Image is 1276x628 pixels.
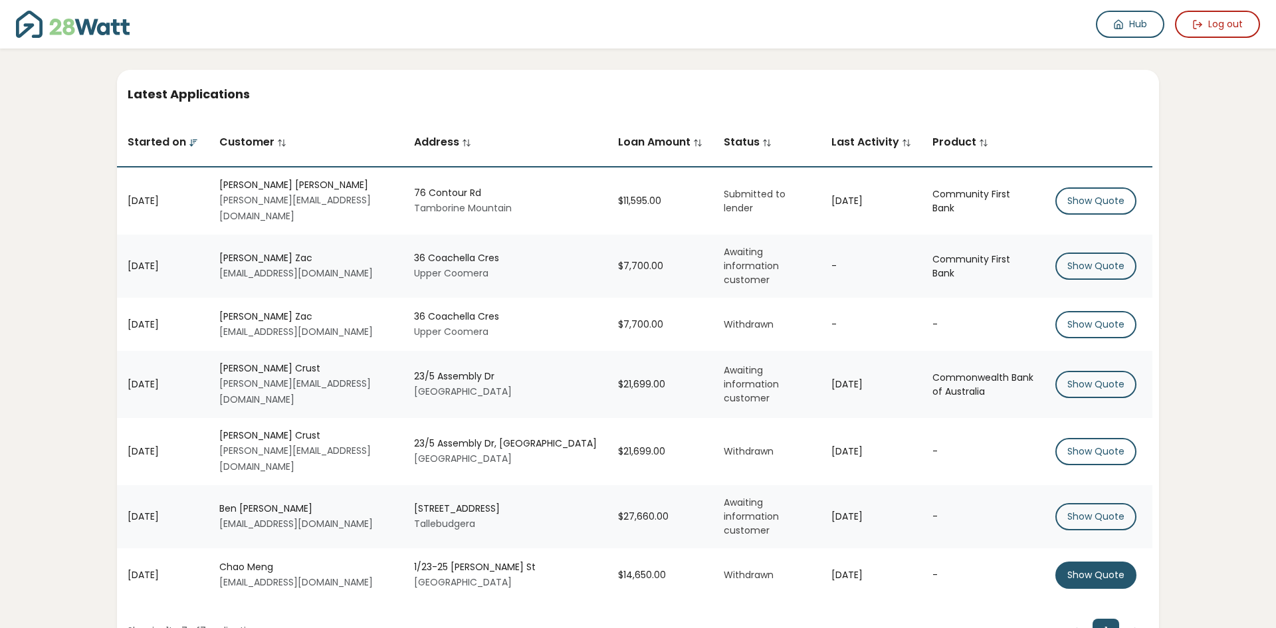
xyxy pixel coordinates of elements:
[724,496,779,537] span: Awaiting information customer
[414,369,597,383] div: 23/5 Assembly Dr
[219,251,393,265] div: [PERSON_NAME] Zac
[932,318,1034,332] div: -
[932,187,1034,215] div: Community First Bank
[831,510,911,524] div: [DATE]
[219,560,393,574] div: Chao Meng
[724,445,774,458] span: Withdrawn
[128,568,198,582] div: [DATE]
[219,377,371,406] small: [PERSON_NAME][EMAIL_ADDRESS][DOMAIN_NAME]
[724,245,779,286] span: Awaiting information customer
[128,134,198,150] span: Started on
[831,259,911,273] div: -
[128,377,198,391] div: [DATE]
[414,251,597,265] div: 36 Coachella Cres
[414,186,597,200] div: 76 Contour Rd
[618,134,702,150] span: Loan Amount
[831,445,911,459] div: [DATE]
[618,194,702,208] div: $11,595.00
[618,445,702,459] div: $21,699.00
[414,201,512,215] small: Tamborine Mountain
[219,517,373,530] small: [EMAIL_ADDRESS][DOMAIN_NAME]
[219,178,393,192] div: [PERSON_NAME] [PERSON_NAME]
[219,325,373,338] small: [EMAIL_ADDRESS][DOMAIN_NAME]
[128,510,198,524] div: [DATE]
[128,318,198,332] div: [DATE]
[618,377,702,391] div: $21,699.00
[128,194,198,208] div: [DATE]
[831,377,911,391] div: [DATE]
[932,253,1034,280] div: Community First Bank
[618,510,702,524] div: $27,660.00
[1055,311,1136,338] button: Show Quote
[414,385,512,398] small: [GEOGRAPHIC_DATA]
[1055,187,1136,215] button: Show Quote
[219,134,286,150] span: Customer
[831,134,911,150] span: Last Activity
[1055,562,1136,589] button: Show Quote
[618,259,702,273] div: $7,700.00
[1055,503,1136,530] button: Show Quote
[219,576,373,589] small: [EMAIL_ADDRESS][DOMAIN_NAME]
[414,437,597,451] div: 23/5 Assembly Dr, [GEOGRAPHIC_DATA]
[128,86,1148,102] h5: Latest Applications
[1175,11,1260,38] button: Log out
[219,193,371,223] small: [PERSON_NAME][EMAIL_ADDRESS][DOMAIN_NAME]
[724,134,772,150] span: Status
[1055,438,1136,465] button: Show Quote
[724,318,774,331] span: Withdrawn
[932,445,1034,459] div: -
[831,194,911,208] div: [DATE]
[932,134,988,150] span: Product
[414,452,512,465] small: [GEOGRAPHIC_DATA]
[16,11,130,38] img: 28Watt
[1096,11,1164,38] a: Hub
[219,266,373,280] small: [EMAIL_ADDRESS][DOMAIN_NAME]
[414,576,512,589] small: [GEOGRAPHIC_DATA]
[414,134,471,150] span: Address
[724,568,774,581] span: Withdrawn
[414,266,488,280] small: Upper Coomera
[618,318,702,332] div: $7,700.00
[219,444,371,473] small: [PERSON_NAME][EMAIL_ADDRESS][DOMAIN_NAME]
[932,510,1034,524] div: -
[1055,253,1136,280] button: Show Quote
[932,371,1034,399] div: Commonwealth Bank of Australia
[128,259,198,273] div: [DATE]
[219,362,393,375] div: [PERSON_NAME] Crust
[618,568,702,582] div: $14,650.00
[414,560,597,574] div: 1/23-25 [PERSON_NAME] St
[414,517,475,530] small: Tallebudgera
[724,187,786,215] span: Submitted to lender
[219,502,393,516] div: Ben [PERSON_NAME]
[1055,371,1136,398] button: Show Quote
[219,429,393,443] div: [PERSON_NAME] Crust
[724,364,779,405] span: Awaiting information customer
[128,445,198,459] div: [DATE]
[414,502,597,516] div: [STREET_ADDRESS]
[414,325,488,338] small: Upper Coomera
[414,310,597,324] div: 36 Coachella Cres
[831,318,911,332] div: -
[219,310,393,324] div: [PERSON_NAME] Zac
[932,568,1034,582] div: -
[831,568,911,582] div: [DATE]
